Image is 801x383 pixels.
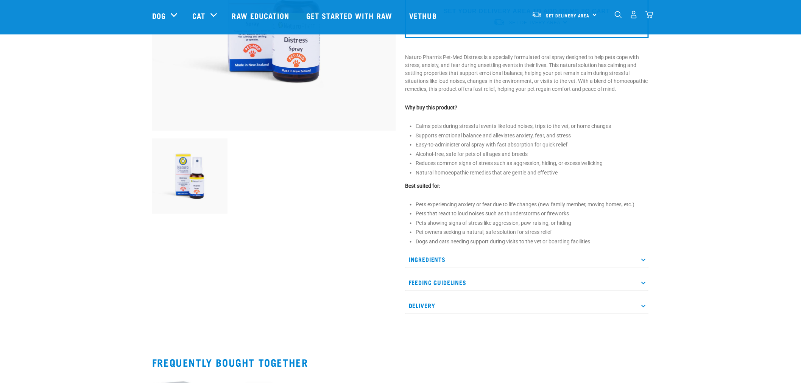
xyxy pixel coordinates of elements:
[152,10,166,21] a: Dog
[416,238,649,246] li: Dogs and cats needing support during visits to the vet or boarding facilities
[299,0,402,31] a: Get started with Raw
[152,139,228,214] img: RE Product Shoot 2023 Nov8635
[630,11,638,19] img: user.png
[416,228,649,236] li: Pet owners seeking a natural, safe solution for stress relief
[416,122,649,130] li: Calms pets during stressful events like loud noises, trips to the vet, or home changes
[416,150,649,158] li: Alcohol-free, safe for pets of all ages and breeds
[416,141,649,149] li: Easy-to-administer oral spray with fast absorption for quick relief
[405,104,457,111] strong: Why buy this product?
[192,10,205,21] a: Cat
[645,11,653,19] img: home-icon@2x.png
[416,132,649,140] li: Supports emotional balance and alleviates anxiety, fear, and stress
[152,357,649,368] h2: Frequently bought together
[224,0,299,31] a: Raw Education
[416,169,649,177] li: Natural homoeopathic remedies that are gentle and effective
[405,297,649,314] p: Delivery
[416,210,649,218] li: Pets that react to loud noises such as thunderstorms or fireworks
[405,53,649,93] p: Naturo Pharm’s Pet-Med Distress is a specially formulated oral spray designed to help pets cope w...
[402,0,446,31] a: Vethub
[405,274,649,291] p: Feeding Guidelines
[615,11,622,18] img: home-icon-1@2x.png
[416,201,649,209] li: Pets experiencing anxiety or fear due to life changes (new family member, moving homes, etc.)
[416,159,649,167] li: Reduces common signs of stress such as aggression, hiding, or excessive licking
[405,183,440,189] strong: Best suited for:
[546,14,590,17] span: Set Delivery Area
[532,11,542,18] img: van-moving.png
[405,251,649,268] p: Ingredients
[416,219,649,227] li: Pets showing signs of stress like aggression, paw-raising, or hiding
